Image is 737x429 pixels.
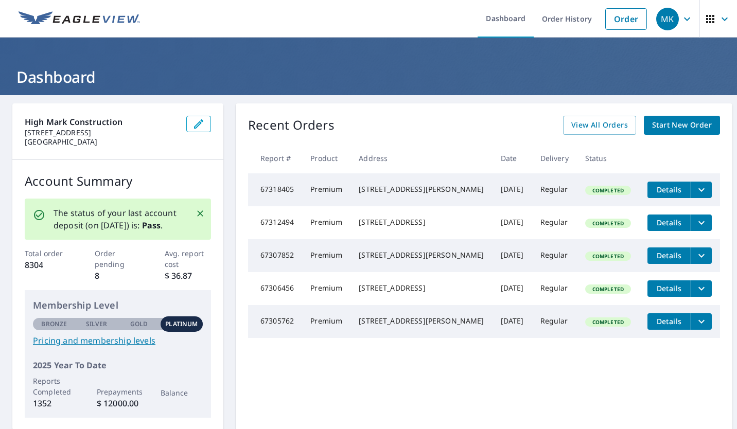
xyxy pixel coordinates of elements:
[25,137,178,147] p: [GEOGRAPHIC_DATA]
[532,272,577,305] td: Regular
[654,185,685,194] span: Details
[586,318,630,326] span: Completed
[586,253,630,260] span: Completed
[25,248,72,259] p: Total order
[161,387,203,398] p: Balance
[647,313,691,330] button: detailsBtn-67305762
[33,298,203,312] p: Membership Level
[586,285,630,293] span: Completed
[302,239,350,272] td: Premium
[532,239,577,272] td: Regular
[532,173,577,206] td: Regular
[302,272,350,305] td: Premium
[130,319,148,329] p: Gold
[359,250,484,260] div: [STREET_ADDRESS][PERSON_NAME]
[302,173,350,206] td: Premium
[25,172,211,190] p: Account Summary
[248,272,302,305] td: 67306456
[359,184,484,194] div: [STREET_ADDRESS][PERSON_NAME]
[605,8,647,30] a: Order
[654,251,685,260] span: Details
[165,319,198,329] p: Platinum
[647,214,691,231] button: detailsBtn-67312494
[654,316,685,326] span: Details
[691,313,712,330] button: filesDropdownBtn-67305762
[532,206,577,239] td: Regular
[563,116,636,135] a: View All Orders
[359,316,484,326] div: [STREET_ADDRESS][PERSON_NAME]
[248,305,302,338] td: 67305762
[25,116,178,128] p: High Mark Construction
[97,386,139,397] p: Prepayments
[493,272,532,305] td: [DATE]
[359,217,484,227] div: [STREET_ADDRESS]
[165,270,212,282] p: $ 36.87
[33,359,203,371] p: 2025 Year To Date
[493,305,532,338] td: [DATE]
[691,247,712,264] button: filesDropdownBtn-67307852
[571,119,628,132] span: View All Orders
[302,143,350,173] th: Product
[165,248,212,270] p: Avg. report cost
[691,182,712,198] button: filesDropdownBtn-67318405
[248,143,302,173] th: Report #
[12,66,725,87] h1: Dashboard
[656,8,679,30] div: MK
[652,119,712,132] span: Start New Order
[644,116,720,135] a: Start New Order
[577,143,639,173] th: Status
[95,270,142,282] p: 8
[248,173,302,206] td: 67318405
[302,206,350,239] td: Premium
[33,334,203,347] a: Pricing and membership levels
[33,397,76,409] p: 1352
[33,376,76,397] p: Reports Completed
[97,397,139,409] p: $ 12000.00
[142,220,161,231] b: Pass
[95,248,142,270] p: Order pending
[493,239,532,272] td: [DATE]
[647,247,691,264] button: detailsBtn-67307852
[359,283,484,293] div: [STREET_ADDRESS]
[691,214,712,231] button: filesDropdownBtn-67312494
[25,259,72,271] p: 8304
[654,283,685,293] span: Details
[493,143,532,173] th: Date
[647,280,691,297] button: detailsBtn-67306456
[248,206,302,239] td: 67312494
[302,305,350,338] td: Premium
[493,173,532,206] td: [DATE]
[25,128,178,137] p: [STREET_ADDRESS]
[41,319,67,329] p: Bronze
[586,187,630,194] span: Completed
[493,206,532,239] td: [DATE]
[86,319,108,329] p: Silver
[54,207,183,231] p: The status of your last account deposit (on [DATE]) is: .
[532,305,577,338] td: Regular
[586,220,630,227] span: Completed
[194,207,207,220] button: Close
[691,280,712,297] button: filesDropdownBtn-67306456
[248,239,302,272] td: 67307852
[19,11,140,27] img: EV Logo
[248,116,335,135] p: Recent Orders
[350,143,492,173] th: Address
[532,143,577,173] th: Delivery
[654,218,685,227] span: Details
[647,182,691,198] button: detailsBtn-67318405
